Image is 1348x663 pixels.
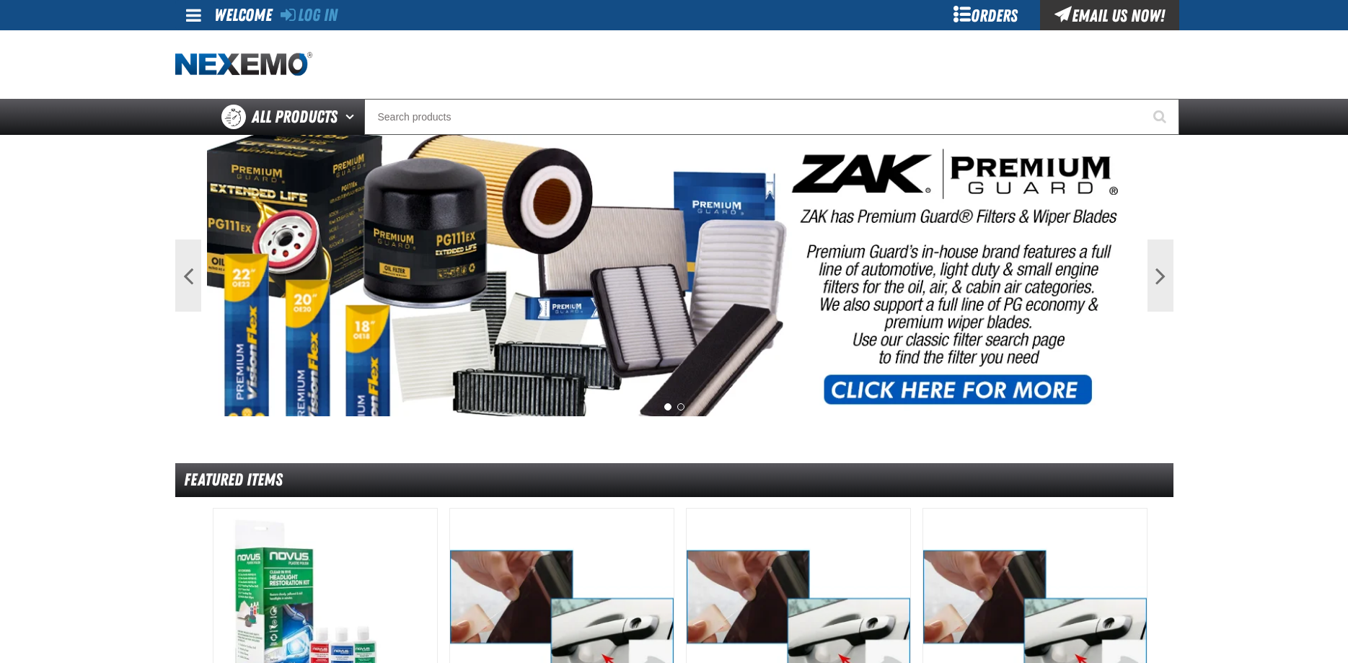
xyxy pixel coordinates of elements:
a: Log In [281,5,338,25]
button: Next [1147,240,1173,312]
button: Start Searching [1143,99,1179,135]
button: Previous [175,240,201,312]
button: Open All Products pages [340,99,364,135]
span: All Products [252,104,338,130]
div: Featured Items [175,463,1173,497]
img: PG Filters & Wipers [207,135,1142,416]
input: Search [364,99,1179,135]
button: 2 of 2 [677,403,684,410]
button: 1 of 2 [664,403,671,410]
img: Nexemo logo [175,52,312,77]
